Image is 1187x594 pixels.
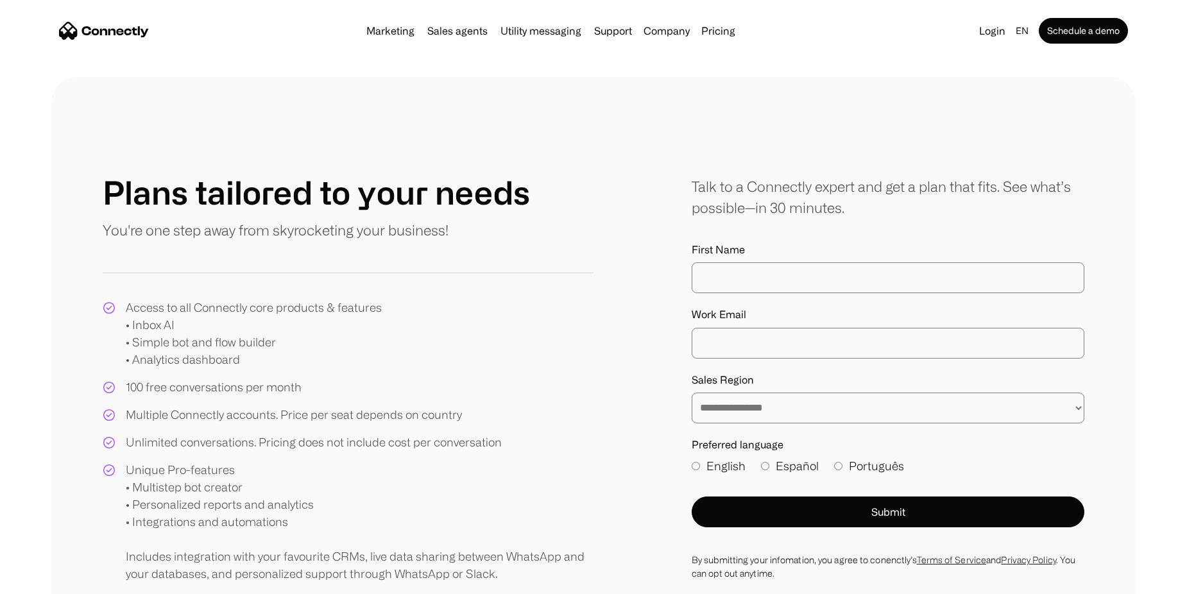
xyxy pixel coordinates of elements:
a: Terms of Service [917,555,987,564]
div: Company [640,22,694,40]
label: Work Email [692,309,1084,321]
label: Português [834,457,904,475]
h1: Plans tailored to your needs [103,173,530,212]
label: Preferred language [692,439,1084,451]
label: Español [761,457,819,475]
div: en [1016,22,1029,40]
a: Privacy Policy [1001,555,1055,564]
a: Schedule a demo [1039,18,1128,44]
div: Unique Pro-features • Multistep bot creator • Personalized reports and analytics • Integrations a... [126,461,593,582]
div: 100 free conversations per month [126,378,302,396]
div: By submitting your infomation, you agree to conenctly’s and . You can opt out anytime. [692,553,1084,580]
div: Multiple Connectly accounts. Price per seat depends on country [126,406,462,423]
a: home [59,21,149,40]
input: English [692,462,700,470]
a: Login [974,22,1011,40]
ul: Language list [26,572,77,590]
div: Company [644,22,690,40]
div: Access to all Connectly core products & features • Inbox AI • Simple bot and flow builder • Analy... [126,299,382,368]
label: First Name [692,244,1084,256]
a: Marketing [361,26,420,36]
a: Pricing [696,26,740,36]
div: Talk to a Connectly expert and get a plan that fits. See what’s possible—in 30 minutes. [692,176,1084,218]
a: Sales agents [422,26,493,36]
aside: Language selected: English [13,570,77,590]
div: en [1011,22,1036,40]
input: Español [761,462,769,470]
p: You're one step away from skyrocketing your business! [103,219,448,241]
a: Support [589,26,637,36]
div: Unlimited conversations. Pricing does not include cost per conversation [126,434,502,451]
a: Utility messaging [495,26,586,36]
input: Português [834,462,842,470]
label: English [692,457,746,475]
label: Sales Region [692,374,1084,386]
button: Submit [692,496,1084,527]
